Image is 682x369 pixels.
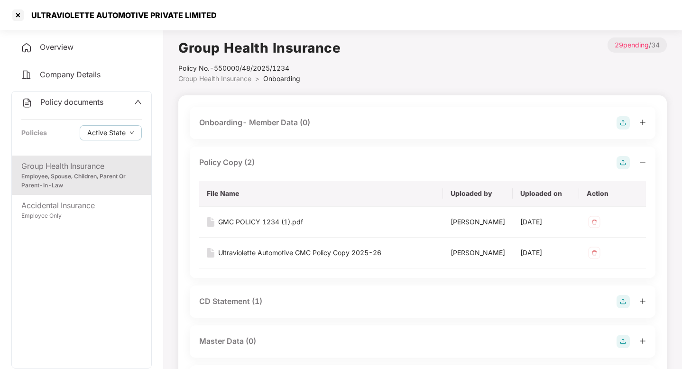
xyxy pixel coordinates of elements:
[21,200,142,212] div: Accidental Insurance
[178,37,341,58] h1: Group Health Insurance
[608,37,667,53] p: / 34
[129,130,134,136] span: down
[263,74,300,83] span: Onboarding
[87,128,126,138] span: Active State
[617,335,630,348] img: svg+xml;base64,PHN2ZyB4bWxucz0iaHR0cDovL3d3dy53My5vcmcvMjAwMC9zdmciIHdpZHRoPSIyOCIgaGVpZ2h0PSIyOC...
[587,245,602,260] img: svg+xml;base64,PHN2ZyB4bWxucz0iaHR0cDovL3d3dy53My5vcmcvMjAwMC9zdmciIHdpZHRoPSIzMiIgaGVpZ2h0PSIzMi...
[21,172,142,190] div: Employee, Spouse, Children, Parent Or Parent-In-Law
[26,10,217,20] div: ULTRAVIOLETTE AUTOMOTIVE PRIVATE LIMITED
[207,217,214,227] img: svg+xml;base64,PHN2ZyB4bWxucz0iaHR0cDovL3d3dy53My5vcmcvMjAwMC9zdmciIHdpZHRoPSIxNiIgaGVpZ2h0PSIyMC...
[199,117,310,129] div: Onboarding- Member Data (0)
[178,63,341,74] div: Policy No.- 550000/48/2025/1234
[451,217,505,227] div: [PERSON_NAME]
[443,181,513,207] th: Uploaded by
[21,42,32,54] img: svg+xml;base64,PHN2ZyB4bWxucz0iaHR0cDovL3d3dy53My5vcmcvMjAwMC9zdmciIHdpZHRoPSIyNCIgaGVpZ2h0PSIyNC...
[639,298,646,304] span: plus
[617,116,630,129] img: svg+xml;base64,PHN2ZyB4bWxucz0iaHR0cDovL3d3dy53My5vcmcvMjAwMC9zdmciIHdpZHRoPSIyOCIgaGVpZ2h0PSIyOC...
[40,97,103,107] span: Policy documents
[21,69,32,81] img: svg+xml;base64,PHN2ZyB4bWxucz0iaHR0cDovL3d3dy53My5vcmcvMjAwMC9zdmciIHdpZHRoPSIyNCIgaGVpZ2h0PSIyNC...
[218,248,381,258] div: Ultraviolette Automotive GMC Policy Copy 2025-26
[199,157,255,168] div: Policy Copy (2)
[40,70,101,79] span: Company Details
[199,181,443,207] th: File Name
[21,212,142,221] div: Employee Only
[587,214,602,230] img: svg+xml;base64,PHN2ZyB4bWxucz0iaHR0cDovL3d3dy53My5vcmcvMjAwMC9zdmciIHdpZHRoPSIzMiIgaGVpZ2h0PSIzMi...
[21,97,33,109] img: svg+xml;base64,PHN2ZyB4bWxucz0iaHR0cDovL3d3dy53My5vcmcvMjAwMC9zdmciIHdpZHRoPSIyNCIgaGVpZ2h0PSIyNC...
[639,159,646,166] span: minus
[199,295,262,307] div: CD Statement (1)
[178,74,251,83] span: Group Health Insurance
[80,125,142,140] button: Active Statedown
[617,156,630,169] img: svg+xml;base64,PHN2ZyB4bWxucz0iaHR0cDovL3d3dy53My5vcmcvMjAwMC9zdmciIHdpZHRoPSIyOCIgaGVpZ2h0PSIyOC...
[21,128,47,138] div: Policies
[615,41,649,49] span: 29 pending
[199,335,256,347] div: Master Data (0)
[218,217,303,227] div: GMC POLICY 1234 (1).pdf
[207,248,214,258] img: svg+xml;base64,PHN2ZyB4bWxucz0iaHR0cDovL3d3dy53My5vcmcvMjAwMC9zdmciIHdpZHRoPSIxNiIgaGVpZ2h0PSIyMC...
[451,248,505,258] div: [PERSON_NAME]
[40,42,74,52] span: Overview
[134,98,142,106] span: up
[255,74,259,83] span: >
[513,181,580,207] th: Uploaded on
[520,217,572,227] div: [DATE]
[639,338,646,344] span: plus
[21,160,142,172] div: Group Health Insurance
[617,295,630,308] img: svg+xml;base64,PHN2ZyB4bWxucz0iaHR0cDovL3d3dy53My5vcmcvMjAwMC9zdmciIHdpZHRoPSIyOCIgaGVpZ2h0PSIyOC...
[520,248,572,258] div: [DATE]
[579,181,646,207] th: Action
[639,119,646,126] span: plus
